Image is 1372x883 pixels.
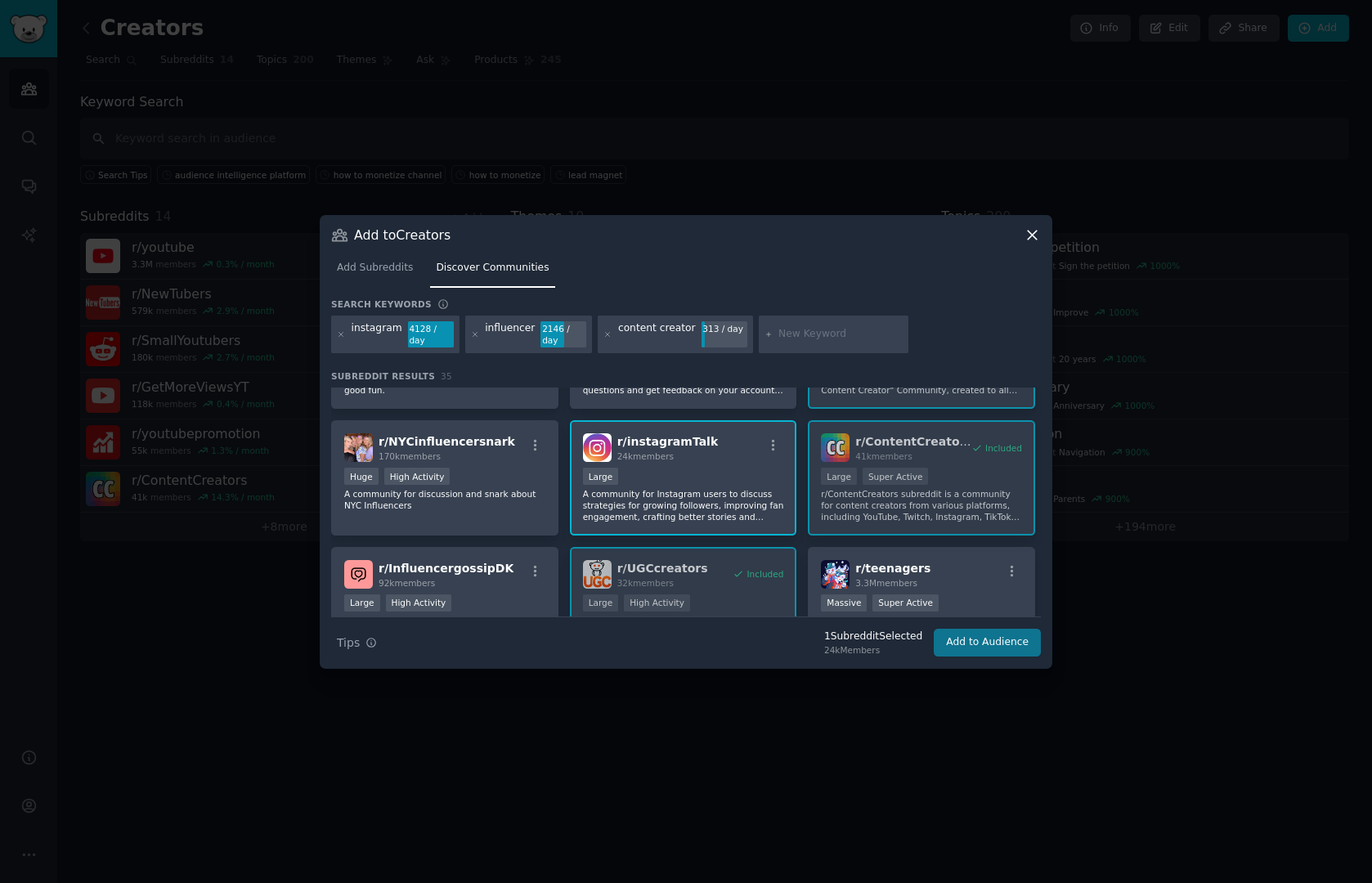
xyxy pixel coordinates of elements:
[617,451,674,461] span: 24k members
[436,261,549,276] span: Discover Communities
[344,468,379,485] div: Huge
[344,560,373,589] img: InfluencergossipDK
[702,321,747,336] div: 313 / day
[934,629,1041,657] button: Add to Audience
[485,321,535,347] div: influencer
[384,468,451,485] div: High Activity
[331,370,435,382] span: Subreddit Results
[821,560,850,589] img: teenagers
[331,298,432,310] h3: Search keywords
[855,578,917,588] span: 3.3M members
[441,371,452,381] span: 35
[379,435,515,448] span: r/ NYCinfluencersnark
[379,562,513,575] span: r/ InfluencergossipDK
[331,629,383,657] button: Tips
[618,321,696,347] div: content creator
[430,255,554,289] a: Discover Communities
[824,630,922,644] div: 1 Subreddit Selected
[408,321,454,347] div: 4128 / day
[583,433,612,462] img: instagramTalk
[617,435,719,448] span: r/ instagramTalk
[344,614,545,648] p: Et subreddit hvor vi diskuterer danske influencere, bloggere og kendisser. Husk at læs reglerne i...
[583,468,619,485] div: Large
[386,594,452,612] div: High Activity
[379,578,435,588] span: 92k members
[344,488,545,511] p: A community for discussion and snark about NYC Influencers
[540,321,586,347] div: 2146 / day
[379,451,441,461] span: 170k members
[824,644,922,656] div: 24k Members
[337,261,413,276] span: Add Subreddits
[337,634,360,652] span: Tips
[331,255,419,289] a: Add Subreddits
[855,562,930,575] span: r/ teenagers
[344,594,380,612] div: Large
[352,321,402,347] div: instagram
[354,226,451,244] h3: Add to Creators
[872,594,939,612] div: Super Active
[778,327,903,342] input: New Keyword
[344,433,373,462] img: NYCinfluencersnark
[821,594,867,612] div: Massive
[821,614,1022,648] p: r/teenagers is the biggest community forum run by teenagers for teenagers. Our subreddit is prima...
[583,488,784,522] p: A community for Instagram users to discuss strategies for growing followers, improving fan engage...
